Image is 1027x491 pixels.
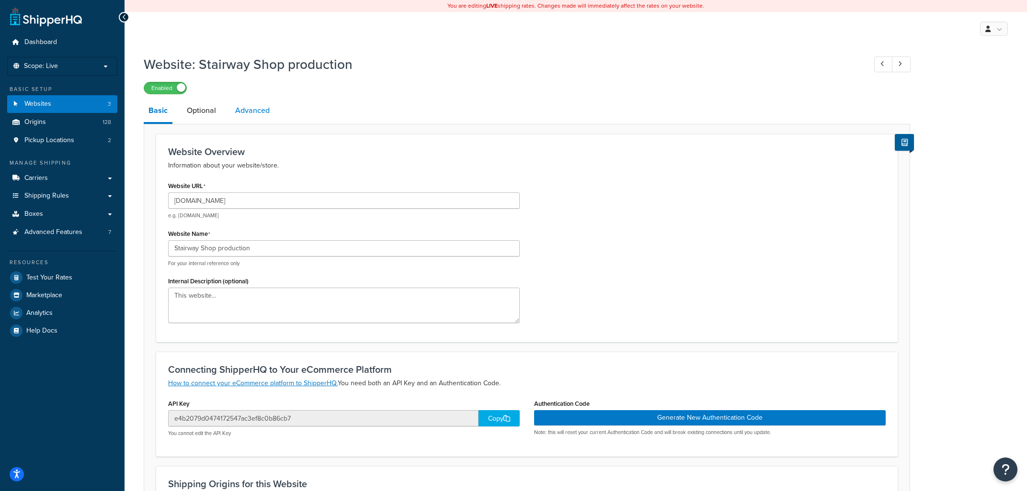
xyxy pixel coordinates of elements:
[168,288,520,323] textarea: This website...
[168,230,210,238] label: Website Name
[168,479,886,489] h3: Shipping Origins for this Website
[26,327,57,335] span: Help Docs
[7,132,117,149] a: Pickup Locations2
[26,291,62,300] span: Marketplace
[7,169,117,187] a: Carriers
[108,100,111,108] span: 3
[168,182,205,190] label: Website URL
[7,85,117,93] div: Basic Setup
[24,228,82,236] span: Advanced Features
[534,410,886,425] button: Generate New Authentication Code
[7,322,117,339] a: Help Docs
[874,56,893,72] a: Previous Record
[7,304,117,322] a: Analytics
[7,269,117,286] a: Test Your Rates
[144,99,172,124] a: Basic
[486,1,498,10] b: LIVE
[24,210,43,218] span: Boxes
[534,400,590,407] label: Authentication Code
[7,187,117,205] a: Shipping Rules
[24,192,69,200] span: Shipping Rules
[108,136,111,145] span: 2
[993,458,1017,481] button: Open Resource Center
[26,309,53,317] span: Analytics
[892,56,911,72] a: Next Record
[168,378,338,388] a: How to connect your eCommerce platform to ShipperHQ.
[168,160,886,171] p: Information about your website/store.
[24,136,74,145] span: Pickup Locations
[24,118,46,126] span: Origins
[7,113,117,131] a: Origins128
[7,205,117,223] a: Boxes
[182,99,221,122] a: Optional
[108,228,111,236] span: 7
[168,378,886,389] p: You need both an API Key and an Authentication Code.
[7,113,117,131] li: Origins
[7,223,117,241] li: Advanced Features
[103,118,111,126] span: 128
[7,132,117,149] li: Pickup Locations
[168,278,249,285] label: Internal Description (optional)
[534,429,886,436] p: Note: this will reset your current Authentication Code and will break existing connections until ...
[168,400,190,407] label: API Key
[479,410,520,426] div: Copy
[7,33,117,51] a: Dashboard
[144,55,856,74] h1: Website: Stairway Shop production
[7,287,117,304] a: Marketplace
[168,212,520,219] p: e.g. [DOMAIN_NAME]
[168,364,886,375] h3: Connecting ShipperHQ to Your eCommerce Platform
[7,223,117,241] a: Advanced Features7
[26,274,72,282] span: Test Your Rates
[144,82,186,94] label: Enabled
[7,95,117,113] a: Websites3
[7,95,117,113] li: Websites
[7,258,117,267] div: Resources
[168,260,520,267] p: For your internal reference only
[24,62,58,70] span: Scope: Live
[24,100,51,108] span: Websites
[168,430,520,437] p: You cannot edit the API Key
[24,174,48,182] span: Carriers
[895,134,914,151] button: Show Help Docs
[230,99,274,122] a: Advanced
[24,38,57,46] span: Dashboard
[168,146,886,157] h3: Website Overview
[7,159,117,167] div: Manage Shipping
